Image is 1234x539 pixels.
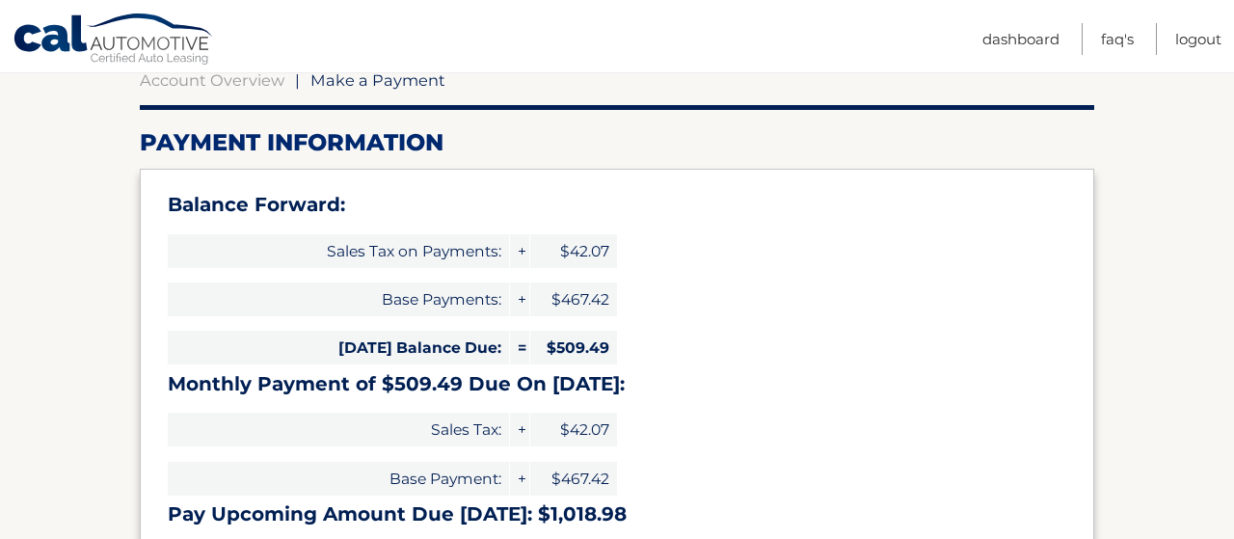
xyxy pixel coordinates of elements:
[168,372,1066,396] h3: Monthly Payment of $509.49 Due On [DATE]:
[168,413,509,446] span: Sales Tax:
[530,413,617,446] span: $42.07
[530,283,617,316] span: $467.42
[530,462,617,496] span: $467.42
[1175,23,1221,55] a: Logout
[140,70,284,90] a: Account Overview
[168,193,1066,217] h3: Balance Forward:
[510,283,529,316] span: +
[168,234,509,268] span: Sales Tax on Payments:
[168,283,509,316] span: Base Payments:
[13,13,215,68] a: Cal Automotive
[295,70,300,90] span: |
[530,331,617,364] span: $509.49
[982,23,1060,55] a: Dashboard
[510,234,529,268] span: +
[310,70,445,90] span: Make a Payment
[140,128,1094,157] h2: Payment Information
[168,502,1066,526] h3: Pay Upcoming Amount Due [DATE]: $1,018.98
[168,331,509,364] span: [DATE] Balance Due:
[510,331,529,364] span: =
[168,462,509,496] span: Base Payment:
[510,462,529,496] span: +
[510,413,529,446] span: +
[1101,23,1134,55] a: FAQ's
[530,234,617,268] span: $42.07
